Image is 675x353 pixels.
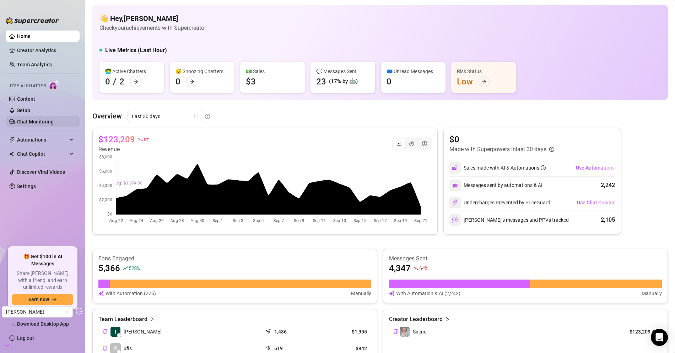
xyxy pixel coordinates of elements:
[452,217,458,223] img: svg%3e
[17,33,31,39] a: Home
[17,45,74,56] a: Creator Analytics
[651,329,668,346] div: Open Intercom Messenger
[321,328,367,335] article: $1,955
[10,83,46,89] span: Izzy AI Chatter
[17,96,35,102] a: Content
[625,328,658,335] article: $123,209.46
[99,13,206,23] h4: 👋 Hey, [PERSON_NAME]
[9,151,14,156] img: Chat Copilot
[194,114,198,118] span: calendar
[449,134,554,145] article: $0
[576,162,615,173] button: Use Automations
[389,289,395,297] img: svg%3e
[103,346,107,351] span: copy
[321,345,367,352] article: $942
[389,263,411,274] article: 4,347
[464,164,546,172] div: Sales made with AI & Automations
[246,67,299,75] div: 💵 Sales
[98,255,371,263] article: Fans Engaged
[642,289,662,297] article: Manually
[577,200,615,205] span: Use Chat Copilot
[577,197,615,208] button: Use Chat Copilot
[351,289,371,297] article: Manually
[113,346,118,351] span: user
[124,344,132,352] span: ufis
[457,67,510,75] div: Risk Status
[396,289,460,297] article: With Automation & AI (2,242)
[150,315,155,324] span: right
[449,145,546,154] article: Made with Superpowers in last 30 days
[52,297,57,302] span: arrow-right
[205,114,210,119] span: info-circle
[103,329,107,334] button: Copy Teammate ID
[393,329,398,334] span: copy
[246,76,256,87] div: $3
[389,315,443,324] article: Creator Leaderboard
[17,169,65,175] a: Discover Viral Videos
[396,141,401,146] span: line-chart
[414,266,418,271] span: fall
[422,141,427,146] span: dollar-circle
[316,67,369,75] div: 💬 Messages Sent
[452,165,458,171] img: svg%3e
[329,77,358,86] div: (17% by 🤖)
[98,134,135,145] article: $123,209
[17,321,69,327] span: Download Desktop App
[413,329,426,335] span: Sirene
[17,107,30,113] a: Setup
[103,329,107,334] span: copy
[124,328,162,336] span: [PERSON_NAME]
[482,79,487,84] span: arrow-right
[601,216,615,224] div: 2,105
[4,343,9,348] span: build
[393,329,398,334] button: Copy Creator ID
[389,255,662,263] article: Messages Sent
[392,138,432,149] div: segmented control
[28,297,49,302] span: Earn now
[387,67,440,75] div: 📪 Unread Messages
[105,46,167,55] h5: Live Metrics (Last Hour)
[445,315,450,324] span: right
[17,148,67,160] span: Chat Copilot
[12,294,73,305] button: Earn nowarrow-right
[17,134,67,145] span: Automations
[17,183,36,189] a: Settings
[119,76,124,87] div: 2
[98,289,104,297] img: svg%3e
[105,76,110,87] div: 0
[175,67,229,75] div: 😴 Snoozing Chatters
[76,308,83,315] span: logout
[132,111,198,122] span: Last 30 days
[265,344,272,351] span: send
[316,76,326,87] div: 23
[549,147,554,152] span: info-circle
[105,67,158,75] div: 👩‍💻 Active Chatters
[274,328,287,335] article: 1,486
[92,111,122,121] article: Overview
[265,327,272,334] span: send
[6,17,59,24] img: logo-BBDzfeDw.svg
[6,307,69,317] span: Irene
[449,214,569,226] div: [PERSON_NAME]’s messages and PPVs tracked
[144,136,149,143] span: 6 %
[17,335,34,341] a: Log out
[189,79,194,84] span: arrow-right
[129,265,140,271] span: 528 %
[98,315,147,324] article: Team Leaderboard
[9,137,15,143] span: thunderbolt
[387,76,391,87] div: 0
[449,197,550,208] div: Undercharges Prevented by PriceGuard
[400,327,410,337] img: Sirene
[138,137,143,142] span: fall
[541,165,546,170] span: info-circle
[274,345,283,352] article: 619
[452,182,458,188] img: svg%3e
[123,266,128,271] span: rise
[9,321,15,327] span: download
[103,346,107,351] button: Copy Teammate ID
[409,141,414,146] span: pie-chart
[576,165,615,171] span: Use Automations
[98,145,149,154] article: Revenue
[17,62,52,67] a: Team Analytics
[175,76,180,87] div: 0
